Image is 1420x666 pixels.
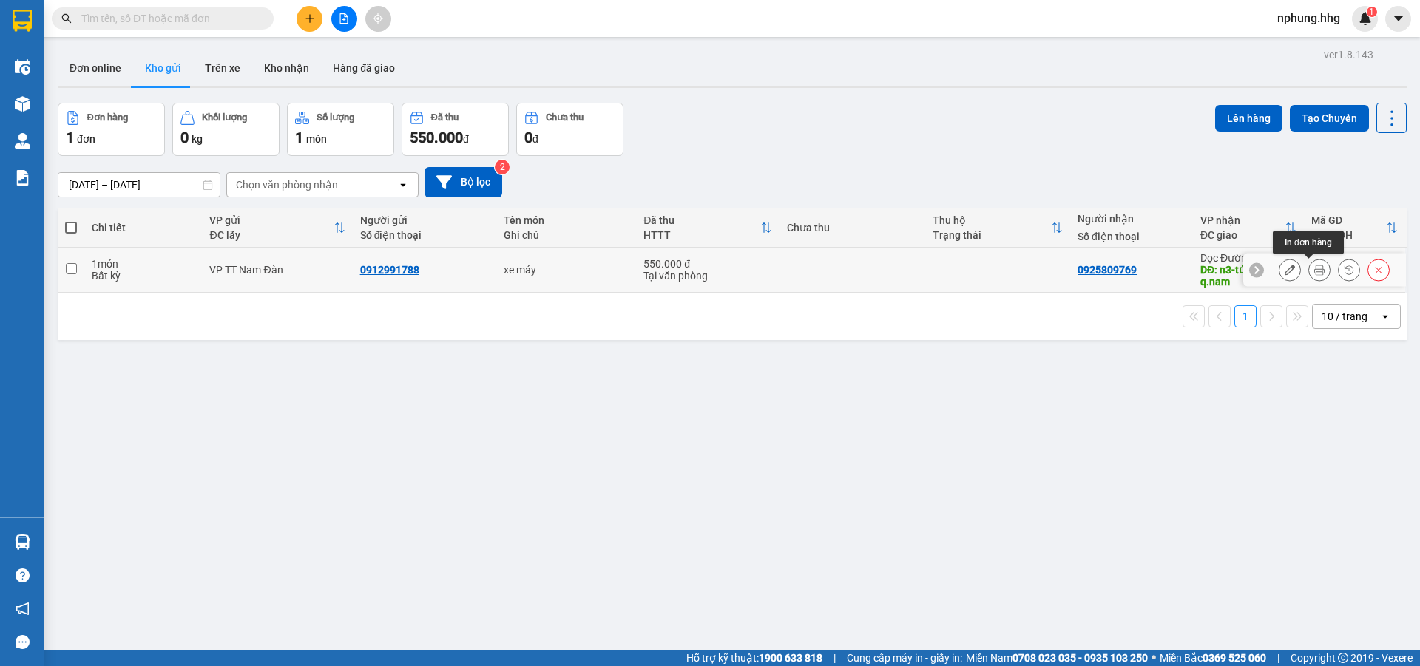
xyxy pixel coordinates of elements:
[58,103,165,156] button: Đơn hàng1đơn
[1311,229,1386,241] div: Ngày ĐH
[397,179,409,191] svg: open
[27,108,102,140] strong: PHIẾU GỬI HÀNG
[15,534,30,550] img: warehouse-icon
[133,50,193,86] button: Kho gửi
[504,214,629,226] div: Tên món
[1279,259,1301,281] div: Sửa đơn hàng
[1369,7,1374,17] span: 1
[10,50,116,88] span: 42 [PERSON_NAME] - Vinh - [GEOGRAPHIC_DATA]
[209,264,345,276] div: VP TT Nam Đàn
[847,650,962,666] span: Cung cấp máy in - giấy in:
[13,10,32,32] img: logo-vxr
[1290,105,1369,132] button: Tạo Chuyến
[66,129,74,146] span: 1
[686,650,822,666] span: Hỗ trợ kỹ thuật:
[360,229,489,241] div: Số điện thoại
[16,635,30,649] span: message
[402,103,509,156] button: Đã thu550.000đ
[431,112,459,123] div: Đã thu
[365,6,391,32] button: aim
[18,15,111,47] strong: HÃNG XE HẢI HOÀNG GIA
[1311,214,1386,226] div: Mã GD
[5,61,8,135] img: logo
[192,133,203,145] span: kg
[81,10,256,27] input: Tìm tên, số ĐT hoặc mã đơn
[1078,213,1186,225] div: Người nhận
[1338,653,1348,663] span: copyright
[1078,264,1137,276] div: 0925809769
[1160,650,1266,666] span: Miền Bắc
[495,160,510,174] sup: 2
[1193,208,1304,248] th: Toggle SortBy
[759,652,822,664] strong: 1900 633 818
[321,50,407,86] button: Hàng đã giao
[1265,9,1352,27] span: nphung.hhg
[360,264,419,276] div: 0912991788
[834,650,836,666] span: |
[1152,655,1156,661] span: ⚪️
[636,208,780,248] th: Toggle SortBy
[87,112,128,123] div: Đơn hàng
[410,129,463,146] span: 550.000
[209,214,333,226] div: VP gửi
[1367,7,1377,17] sup: 1
[1078,231,1186,242] div: Số điện thoại
[504,229,629,241] div: Ghi chú
[15,96,30,112] img: warehouse-icon
[643,270,772,282] div: Tại văn phòng
[209,229,333,241] div: ĐC lấy
[524,129,532,146] span: 0
[1322,309,1367,324] div: 10 / trang
[331,6,357,32] button: file-add
[252,50,321,86] button: Kho nhận
[58,173,220,197] input: Select a date range.
[180,129,189,146] span: 0
[1304,208,1405,248] th: Toggle SortBy
[339,13,349,24] span: file-add
[306,133,327,145] span: món
[1359,12,1372,25] img: icon-new-feature
[92,270,195,282] div: Bất kỳ
[193,50,252,86] button: Trên xe
[966,650,1148,666] span: Miền Nam
[1200,264,1296,288] div: DĐ: n3-tứ câu-q.nam
[1324,47,1373,63] div: ver 1.8.143
[15,133,30,149] img: warehouse-icon
[15,59,30,75] img: warehouse-icon
[360,214,489,226] div: Người gửi
[15,170,30,186] img: solution-icon
[532,133,538,145] span: đ
[463,133,469,145] span: đ
[297,6,322,32] button: plus
[202,112,247,123] div: Khối lượng
[16,568,30,582] span: question-circle
[305,13,315,24] span: plus
[933,229,1051,241] div: Trạng thái
[92,222,195,234] div: Chi tiết
[516,103,623,156] button: Chưa thu0đ
[1392,12,1405,25] span: caret-down
[92,258,195,270] div: 1 món
[643,229,760,241] div: HTTT
[425,167,502,197] button: Bộ lọc
[172,103,280,156] button: Khối lượng0kg
[1234,305,1257,327] button: 1
[643,258,772,270] div: 550.000 đ
[933,214,1051,226] div: Thu hộ
[1200,229,1285,241] div: ĐC giao
[643,214,760,226] div: Đã thu
[61,13,72,24] span: search
[1012,652,1148,664] strong: 0708 023 035 - 0935 103 250
[504,264,629,276] div: xe máy
[1203,652,1266,664] strong: 0369 525 060
[1200,214,1285,226] div: VP nhận
[1379,310,1391,322] svg: open
[546,112,584,123] div: Chưa thu
[787,222,917,234] div: Chưa thu
[77,133,95,145] span: đơn
[373,13,383,24] span: aim
[1200,252,1296,264] div: Dọc Đường
[58,50,133,86] button: Đơn online
[202,208,352,248] th: Toggle SortBy
[295,129,303,146] span: 1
